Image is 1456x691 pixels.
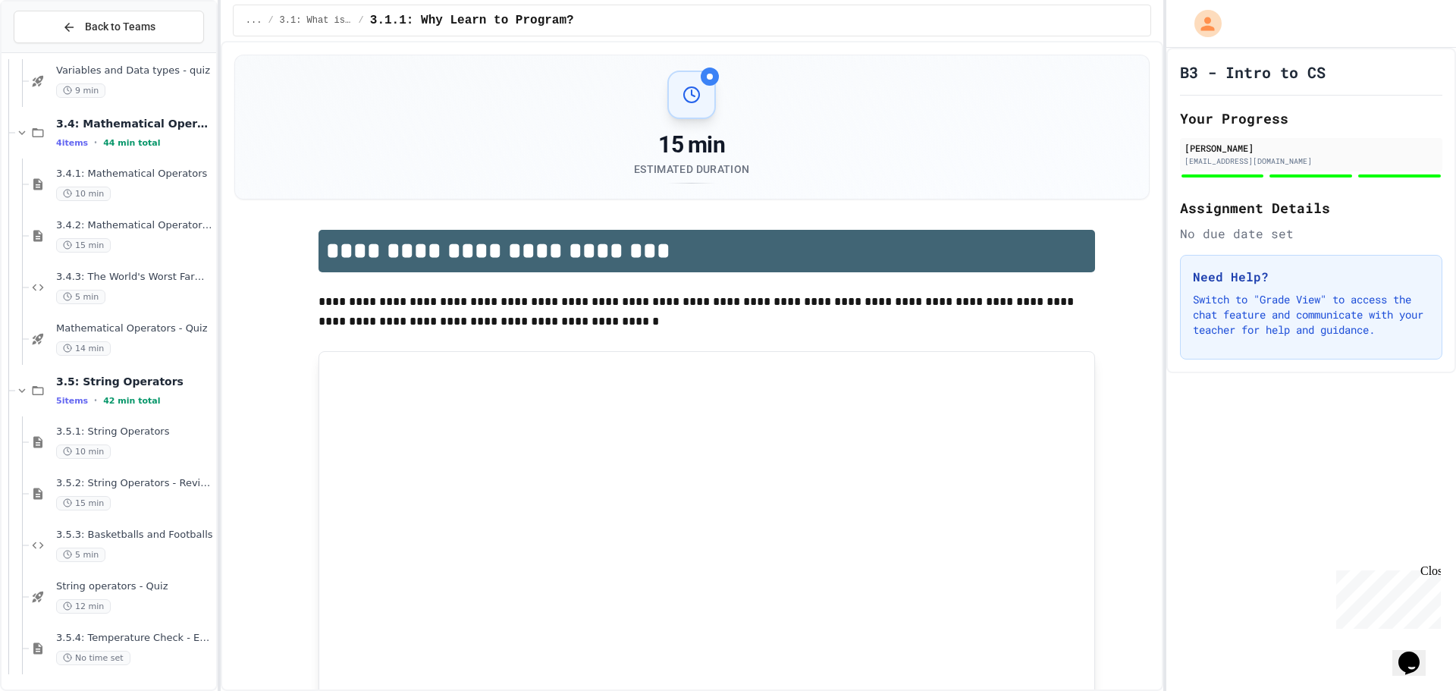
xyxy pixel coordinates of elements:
button: Back to Teams [14,11,204,43]
span: 5 items [56,396,88,406]
span: String operators - Quiz [56,580,213,593]
iframe: chat widget [1392,630,1441,676]
span: No time set [56,651,130,665]
span: ... [246,14,262,27]
span: 3.1: What is Code? [280,14,353,27]
div: 15 min [634,131,749,159]
div: Estimated Duration [634,162,749,177]
span: 10 min [56,444,111,459]
p: Switch to "Grade View" to access the chat feature and communicate with your teacher for help and ... [1193,292,1429,338]
h3: Need Help? [1193,268,1429,286]
div: No due date set [1180,225,1442,243]
span: 3.4: Mathematical Operators [56,117,213,130]
div: My Account [1178,6,1225,41]
span: 3.4.3: The World's Worst Farmers Market [56,271,213,284]
h1: B3 - Intro to CS [1180,61,1326,83]
span: 15 min [56,238,111,253]
span: 3.5.1: String Operators [56,426,213,438]
span: 3.5.2: String Operators - Review [56,477,213,490]
h2: Your Progress [1180,108,1442,129]
div: [EMAIL_ADDRESS][DOMAIN_NAME] [1185,155,1438,167]
span: 3.1.1: Why Learn to Program? [370,11,574,30]
h2: Assignment Details [1180,197,1442,218]
div: Chat with us now!Close [6,6,105,96]
span: 3.5.3: Basketballs and Footballs [56,529,213,542]
span: 3.4.1: Mathematical Operators [56,168,213,181]
span: 15 min [56,496,111,510]
span: 3.5.4: Temperature Check - Exit Ticket [56,632,213,645]
span: 5 min [56,290,105,304]
span: / [359,14,364,27]
span: 5 min [56,548,105,562]
span: • [94,394,97,407]
div: [PERSON_NAME] [1185,141,1438,155]
span: 12 min [56,599,111,614]
span: / [268,14,273,27]
span: 42 min total [103,396,160,406]
iframe: chat widget [1330,564,1441,629]
span: 14 min [56,341,111,356]
span: Mathematical Operators - Quiz [56,322,213,335]
span: • [94,137,97,149]
span: 44 min total [103,138,160,148]
span: Back to Teams [85,19,155,35]
span: 9 min [56,83,105,98]
span: 3.4.2: Mathematical Operators - Review [56,219,213,232]
span: 3.5: String Operators [56,375,213,388]
span: 10 min [56,187,111,201]
span: 4 items [56,138,88,148]
span: Variables and Data types - quiz [56,64,213,77]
